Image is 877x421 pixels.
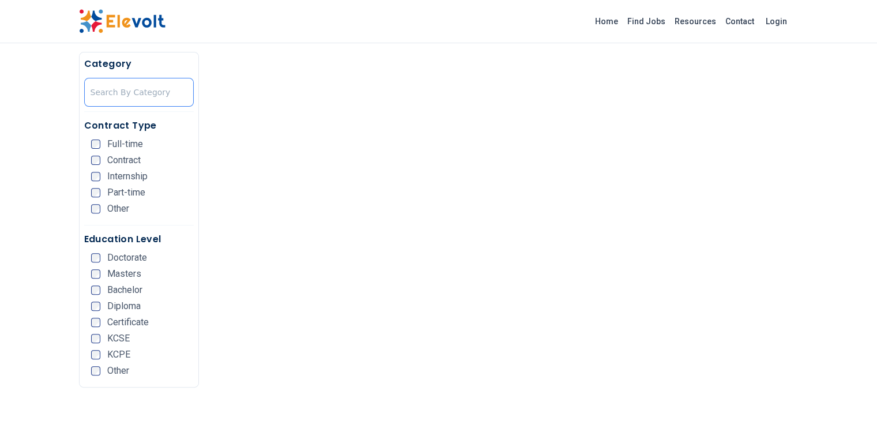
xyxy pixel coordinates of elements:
[623,12,670,31] a: Find Jobs
[91,285,100,295] input: Bachelor
[590,12,623,31] a: Home
[84,232,194,246] h5: Education Level
[107,140,143,149] span: Full-time
[107,156,141,165] span: Contract
[107,318,149,327] span: Certificate
[107,188,145,197] span: Part-time
[91,156,100,165] input: Contract
[107,366,129,375] span: Other
[91,366,100,375] input: Other
[91,269,100,279] input: Masters
[91,172,100,181] input: Internship
[107,334,130,343] span: KCSE
[107,172,148,181] span: Internship
[91,302,100,311] input: Diploma
[107,204,129,213] span: Other
[91,253,100,262] input: Doctorate
[819,366,877,421] iframe: Chat Widget
[91,140,100,149] input: Full-time
[107,350,130,359] span: KCPE
[721,12,759,31] a: Contact
[84,119,194,133] h5: Contract Type
[91,188,100,197] input: Part-time
[84,57,194,71] h5: Category
[107,285,142,295] span: Bachelor
[91,318,100,327] input: Certificate
[107,253,147,262] span: Doctorate
[91,204,100,213] input: Other
[91,334,100,343] input: KCSE
[670,12,721,31] a: Resources
[107,302,141,311] span: Diploma
[107,269,141,279] span: Masters
[79,9,165,33] img: Elevolt
[759,10,794,33] a: Login
[91,350,100,359] input: KCPE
